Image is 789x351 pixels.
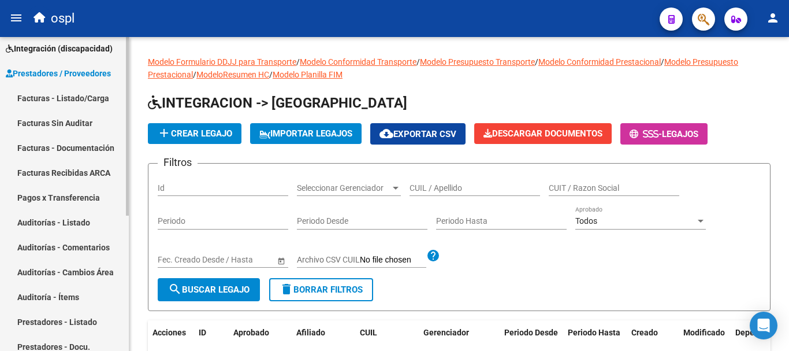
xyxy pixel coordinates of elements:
mat-icon: search [168,282,182,296]
button: Exportar CSV [370,123,466,145]
mat-icon: delete [280,282,293,296]
span: Crear Legajo [157,128,232,139]
button: Borrar Filtros [269,278,373,301]
button: IMPORTAR LEGAJOS [250,123,362,144]
input: End date [203,255,260,265]
span: Creado [631,328,658,337]
a: Modelo Conformidad Prestacional [538,57,661,66]
span: Descargar Documentos [483,128,602,139]
span: - [630,129,662,139]
a: Modelo Conformidad Transporte [300,57,416,66]
span: IMPORTAR LEGAJOS [259,128,352,139]
span: Gerenciador [423,328,469,337]
span: ID [199,328,206,337]
span: Borrar Filtros [280,285,363,295]
span: Todos [575,216,597,226]
span: Archivo CSV CUIL [297,255,360,264]
button: Crear Legajo [148,123,241,144]
span: Modificado [683,328,725,337]
button: -Legajos [620,123,708,145]
span: Periodo Desde [504,328,558,337]
a: Modelo Formulario DDJJ para Transporte [148,57,296,66]
mat-icon: person [766,11,780,25]
span: Periodo Hasta [568,328,620,337]
span: Legajos [662,129,698,139]
span: Exportar CSV [379,129,456,139]
span: Dependencia [735,328,784,337]
input: Start date [158,255,193,265]
span: ospl [51,6,75,31]
span: Acciones [152,328,186,337]
span: INTEGRACION -> [GEOGRAPHIC_DATA] [148,95,407,111]
button: Buscar Legajo [158,278,260,301]
mat-icon: add [157,126,171,140]
a: Modelo Presupuesto Transporte [420,57,535,66]
input: Archivo CSV CUIL [360,255,426,265]
span: Seleccionar Gerenciador [297,183,390,193]
span: Afiliado [296,328,325,337]
span: Aprobado [233,328,269,337]
span: Integración (discapacidad) [6,42,113,55]
mat-icon: help [426,249,440,263]
h3: Filtros [158,154,198,171]
span: CUIL [360,328,377,337]
a: ModeloResumen HC [196,70,269,79]
mat-icon: menu [9,11,23,25]
mat-icon: cloud_download [379,127,393,141]
button: Descargar Documentos [474,123,612,144]
span: Buscar Legajo [168,285,250,295]
a: Modelo Planilla FIM [273,70,343,79]
span: Prestadores / Proveedores [6,67,111,80]
button: Open calendar [275,254,287,267]
div: Open Intercom Messenger [750,312,777,339]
